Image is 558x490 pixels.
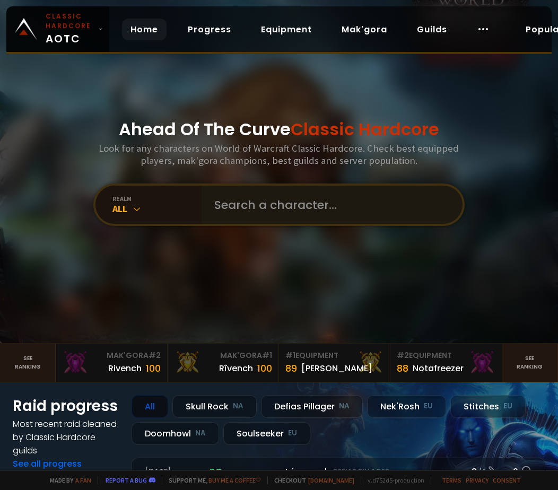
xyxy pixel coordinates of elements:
[308,476,354,484] a: [DOMAIN_NAME]
[46,12,94,31] small: Classic Hardcore
[13,395,119,417] h1: Raid progress
[106,476,147,484] a: Report a bug
[503,401,512,412] small: EU
[223,422,310,445] div: Soulseeker
[397,350,495,361] div: Equipment
[146,361,161,375] div: 100
[257,361,272,375] div: 100
[132,458,545,486] a: [DATE]zgpetri on godDefias Pillager8 /90
[285,361,297,375] div: 89
[261,395,363,418] div: Defias Pillager
[219,362,253,375] div: Rîvench
[174,350,272,361] div: Mak'Gora
[62,350,160,361] div: Mak'Gora
[301,362,372,375] div: [PERSON_NAME]
[112,195,202,203] div: realm
[46,12,94,47] span: AOTC
[466,476,489,484] a: Privacy
[442,476,461,484] a: Terms
[119,117,439,142] h1: Ahead Of The Curve
[397,350,409,361] span: # 2
[267,476,354,484] span: Checkout
[262,350,272,361] span: # 1
[233,401,243,412] small: NA
[413,362,464,375] div: Notafreezer
[339,401,350,412] small: NA
[333,19,396,40] a: Mak'gora
[56,344,167,382] a: Mak'Gora#2Rivench100
[424,401,433,412] small: EU
[367,395,446,418] div: Nek'Rosh
[252,19,320,40] a: Equipment
[108,362,142,375] div: Rivench
[84,142,474,167] h3: Look for any characters on World of Warcraft Classic Hardcore. Check best equipped players, mak'g...
[112,203,202,215] div: All
[208,476,261,484] a: Buy me a coffee
[285,350,383,361] div: Equipment
[179,19,240,40] a: Progress
[168,344,279,382] a: Mak'Gora#1Rîvench100
[397,361,408,375] div: 88
[132,422,219,445] div: Doomhowl
[285,350,295,361] span: # 1
[132,395,168,418] div: All
[408,19,456,40] a: Guilds
[162,476,261,484] span: Support me,
[390,344,502,382] a: #2Equipment88Notafreezer
[361,476,424,484] span: v. d752d5 - production
[172,395,257,418] div: Skull Rock
[75,476,91,484] a: a fan
[13,458,82,470] a: See all progress
[122,19,167,40] a: Home
[502,344,558,382] a: Seeranking
[208,186,450,224] input: Search a character...
[13,417,119,457] h4: Most recent raid cleaned by Classic Hardcore guilds
[43,476,91,484] span: Made by
[450,395,526,418] div: Stitches
[195,428,206,439] small: NA
[291,117,439,141] span: Classic Hardcore
[6,6,109,52] a: Classic HardcoreAOTC
[149,350,161,361] span: # 2
[493,476,521,484] a: Consent
[288,428,297,439] small: EU
[279,344,390,382] a: #1Equipment89[PERSON_NAME]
